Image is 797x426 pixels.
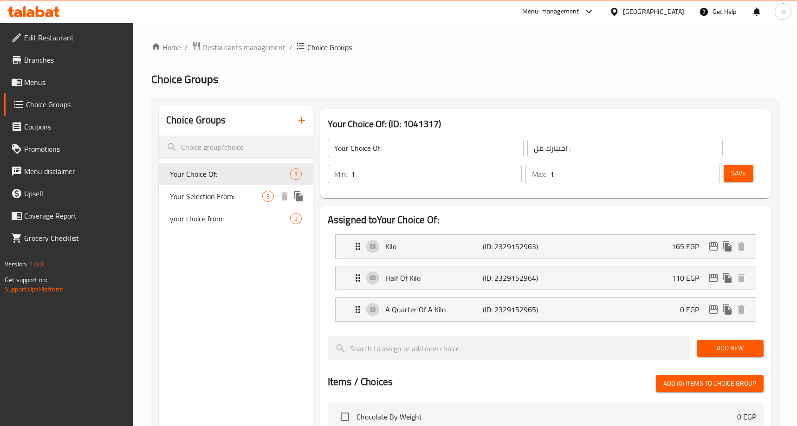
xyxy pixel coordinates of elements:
div: Your Selection From:3deleteduplicate [159,185,313,207]
span: Coupons [24,121,126,132]
a: Edit Restaurant [4,26,133,49]
p: (ID: 2329152963) [483,241,548,252]
button: delete [734,303,748,316]
span: Choice Groups [151,69,218,90]
span: Add New [705,342,756,354]
span: Grocery Checklist [24,232,126,244]
span: Version: [5,258,27,270]
button: delete [734,271,748,285]
h2: Assigned to Your Choice Of: [328,213,764,227]
li: / [289,42,292,53]
p: (ID: 2329152964) [483,272,548,284]
p: Max: [532,168,546,180]
div: your choice from:3 [159,207,313,230]
span: Promotions [24,143,126,155]
div: Expand [336,235,756,258]
button: delete [734,239,748,253]
a: Upsell [4,182,133,205]
button: duplicate [720,239,734,253]
a: Home [151,42,181,53]
a: Restaurants management [192,41,285,53]
li: Expand [328,262,764,294]
p: 165 EGP [672,241,706,252]
a: Promotions [4,138,133,160]
p: 0 EGP [737,411,756,422]
p: Min: [334,168,347,180]
div: [GEOGRAPHIC_DATA] [623,6,684,17]
a: Menu disclaimer [4,160,133,182]
button: edit [706,271,720,285]
span: Get support on: [5,274,47,286]
li: Expand [328,231,764,262]
span: Menu disclaimer [24,166,126,177]
div: Choices [290,213,302,224]
span: Upsell [24,188,126,199]
span: Branches [24,54,126,65]
span: Save [731,168,746,179]
a: Coverage Report [4,205,133,227]
span: Add (0) items to choice group [663,378,756,389]
span: Choice Groups [26,99,126,110]
span: Your Choice Of: [170,168,290,180]
span: Your Selection From: [170,191,262,202]
a: Coupons [4,116,133,138]
div: Menu-management [522,6,579,17]
div: Choices [290,168,302,180]
button: duplicate [720,271,734,285]
h3: Your Choice Of: (ID: 1041317) [328,116,764,131]
span: m [780,6,786,17]
span: 1.0.0 [29,258,43,270]
span: Coverage Report [24,210,126,221]
h2: Choice Groups [166,113,226,127]
span: 3 [291,214,301,223]
span: your choice from: [170,213,290,224]
input: search [159,136,313,159]
button: duplicate [720,303,734,316]
p: Kilo [385,241,483,252]
a: Branches [4,49,133,71]
span: Choice Groups [307,42,352,53]
div: Expand [336,298,756,321]
p: A Quarter Of A Kilo [385,304,483,315]
a: Support.OpsPlatform [5,283,64,295]
span: 3 [291,170,301,179]
p: 110 EGP [672,272,706,284]
a: Menus [4,71,133,93]
a: Grocery Checklist [4,227,133,249]
li: Expand [328,294,764,325]
button: edit [706,303,720,316]
span: Restaurants management [203,42,285,53]
div: Your Choice Of:3 [159,163,313,185]
span: Menus [24,77,126,88]
button: duplicate [292,189,305,203]
button: Save [724,165,753,182]
div: Expand [336,266,756,290]
h2: Items / Choices [328,375,393,389]
button: edit [706,239,720,253]
li: / [185,42,188,53]
span: 3 [263,192,273,201]
nav: breadcrumb [151,41,778,53]
button: Add (0) items to choice group [656,375,764,392]
span: Edit Restaurant [24,32,126,43]
input: search [328,336,690,360]
span: Chocolate By Weight [356,411,737,422]
p: Half Of Kilo [385,272,483,284]
p: 0 EGP [680,304,706,315]
a: Choice Groups [4,93,133,116]
button: delete [278,189,292,203]
p: (ID: 2329152965) [483,304,548,315]
button: Add New [697,340,764,357]
div: Choices [262,191,274,202]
